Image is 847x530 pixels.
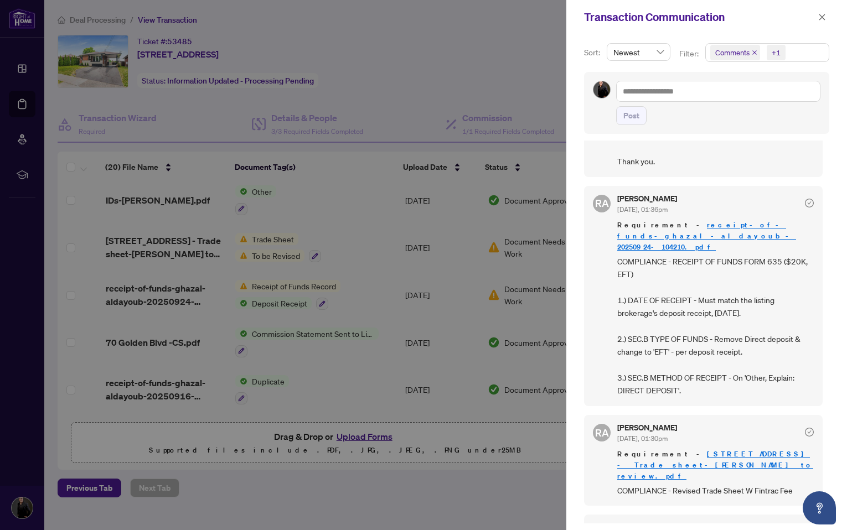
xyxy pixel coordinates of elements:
span: RA [595,425,609,440]
a: [STREET_ADDRESS] - Trade sheet-[PERSON_NAME] to review.pdf [617,449,813,481]
button: Post [616,106,647,125]
span: close [818,13,826,21]
span: check-circle [805,428,814,437]
span: check-circle [805,199,814,207]
span: Comments [715,47,750,58]
span: Requirement - [617,220,814,253]
span: [DATE], 01:30pm [617,434,668,443]
span: [DATE], 01:36pm [617,205,668,214]
span: COMPLIANCE - RECEIPT OF FUNDS FORM 635 ($20K, EFT) 1.) DATE OF RECEIPT - Must match the listing b... [617,255,814,397]
a: receipt-of-funds-ghazal-aldayoub-20250924-104210.pdf [617,220,796,252]
span: Newest [613,44,664,60]
span: Comments [710,45,760,60]
div: Transaction Communication [584,9,815,25]
div: +1 [772,47,781,58]
img: Profile Icon [593,81,610,98]
h5: [PERSON_NAME] [617,424,677,432]
button: Open asap [803,491,836,524]
p: Sort: [584,46,602,59]
h5: [PERSON_NAME] [617,195,677,202]
span: COMPLIANCE - Revised Trade Sheet W Fintrac Fee [617,484,814,497]
span: Requirement - [617,449,814,482]
p: Filter: [679,48,700,60]
span: close [752,50,757,55]
span: RA [595,195,609,211]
